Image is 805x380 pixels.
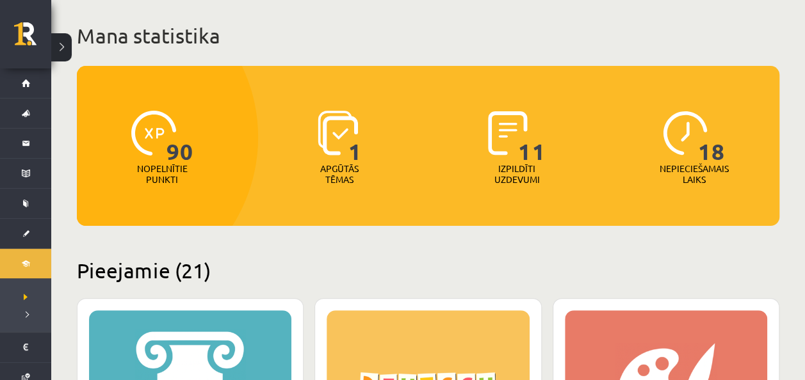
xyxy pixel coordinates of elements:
[518,111,545,163] span: 11
[137,163,188,185] p: Nopelnītie punkti
[488,111,528,155] img: icon-completed-tasks-ad58ae20a441b2904462921112bc710f1caf180af7a3daa7317a5a94f2d26646.svg
[318,111,358,155] img: icon-learned-topics-4a711ccc23c960034f471b6e78daf4a3bad4a20eaf4de84257b87e66633f6470.svg
[14,22,51,54] a: Rīgas 1. Tālmācības vidusskola
[698,111,725,163] span: 18
[348,111,362,163] span: 1
[660,163,729,185] p: Nepieciešamais laiks
[314,163,364,185] p: Apgūtās tēmas
[77,23,779,49] h1: Mana statistika
[167,111,193,163] span: 90
[131,111,176,155] img: icon-xp-0682a9bc20223a9ccc6f5883a126b849a74cddfe5390d2b41b4391c66f2066e7.svg
[663,111,708,155] img: icon-clock-7be60019b62300814b6bd22b8e044499b485619524d84068768e800edab66f18.svg
[77,258,779,283] h2: Pieejamie (21)
[492,163,542,185] p: Izpildīti uzdevumi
